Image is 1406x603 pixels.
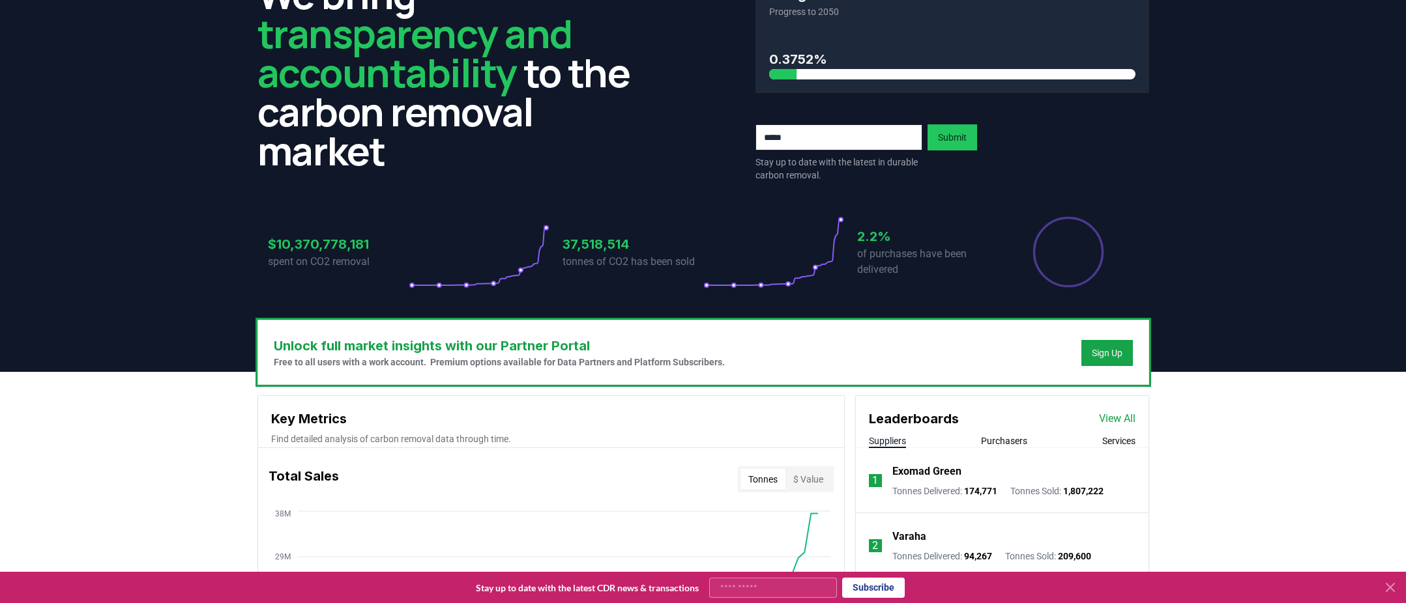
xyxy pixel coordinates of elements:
h3: 2.2% [857,227,998,246]
p: Free to all users with a work account. Premium options available for Data Partners and Platform S... [274,356,725,369]
span: transparency and accountability [257,7,572,99]
button: Suppliers [869,434,906,447]
p: Tonnes Delivered : [892,550,992,563]
a: Sign Up [1092,346,1122,359]
h3: Key Metrics [271,409,831,428]
button: Services [1102,434,1135,447]
span: 174,771 [964,486,997,496]
p: 1 [872,473,878,488]
h3: 37,518,514 [563,234,703,254]
span: 1,807,222 [1063,486,1104,496]
h3: $10,370,778,181 [268,234,409,254]
p: Stay up to date with the latest in durable carbon removal. [755,156,922,182]
tspan: 29M [275,552,291,561]
span: 94,267 [964,551,992,561]
p: Tonnes Delivered : [892,484,997,498]
span: 209,600 [1058,551,1091,561]
button: Sign Up [1081,340,1133,366]
div: Percentage of sales delivered [1032,216,1105,288]
h3: Total Sales [269,466,339,492]
p: Find detailed analysis of carbon removal data through time. [271,432,831,445]
p: 2 [872,538,878,554]
a: Exomad Green [892,464,961,479]
p: Progress to 2050 [769,5,1135,18]
h3: Unlock full market insights with our Partner Portal [274,336,725,356]
p: of purchases have been delivered [857,246,998,277]
button: $ Value [785,469,831,490]
a: View All [1099,411,1135,427]
button: Purchasers [981,434,1027,447]
p: spent on CO2 removal [268,254,409,270]
h3: 0.3752% [769,49,1135,69]
tspan: 38M [275,509,291,518]
p: Tonnes Sold : [1005,550,1091,563]
h3: Leaderboards [869,409,959,428]
p: tonnes of CO2 has been sold [563,254,703,270]
p: Tonnes Sold : [1010,484,1104,498]
button: Tonnes [740,469,785,490]
a: Varaha [892,529,926,544]
button: Submit [928,124,977,150]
